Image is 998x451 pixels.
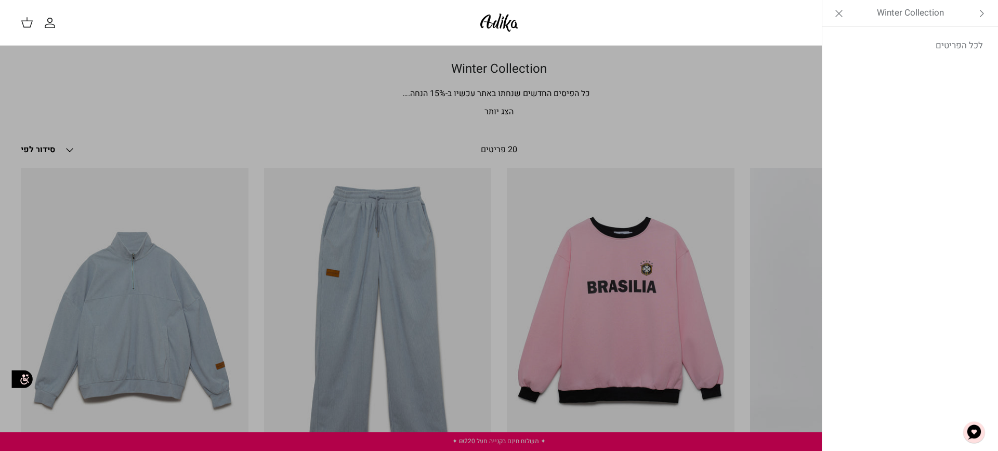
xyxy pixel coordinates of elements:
img: Adika IL [477,10,521,35]
a: החשבון שלי [44,17,60,29]
img: accessibility_icon02.svg [8,365,36,394]
a: לכל הפריטים [828,33,993,59]
button: צ'אט [958,417,990,448]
